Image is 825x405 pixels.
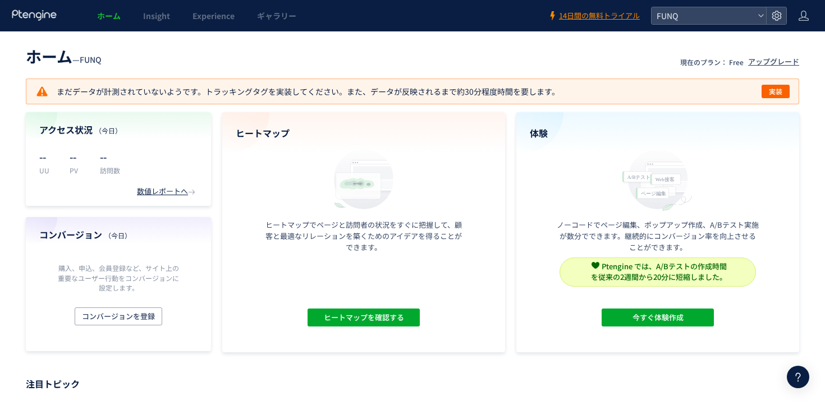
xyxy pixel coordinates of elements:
p: ノーコードでページ編集、ポップアップ作成、A/Bテスト実施が数分でできます。継続的にコンバージョン率を向上させることができます。 [557,219,759,253]
button: コンバージョンを登録 [75,307,162,325]
span: ヒートマップを確認する [324,309,404,326]
img: svg+xml,%3c [592,261,599,269]
span: FUNQ [80,54,102,65]
p: 購入、申込、会員登録など、サイト上の重要なユーザー行動をコンバージョンに設定します。 [55,263,182,292]
span: 14日間の無料トライアル [559,11,640,21]
span: （今日） [104,231,131,240]
h4: 体験 [530,127,786,140]
p: ヒートマップでページと訪問者の状況をすぐに把握して、顧客と最適なリレーションを築くためのアイデアを得ることができます。 [263,219,465,253]
button: ヒートマップを確認する [308,309,420,326]
a: 14日間の無料トライアル [548,11,640,21]
p: 現在のプラン： Free [680,57,744,67]
p: 訪問数 [100,165,120,175]
span: コンバージョンを登録 [82,307,155,325]
span: 今すぐ体験作成 [632,309,684,326]
span: （今日） [95,126,122,135]
span: ホーム [97,10,121,21]
span: Insight [143,10,170,21]
p: UU [39,165,56,175]
p: -- [100,148,120,165]
button: 実装 [762,85,790,98]
p: 注目トピック [26,375,799,393]
p: PV [70,165,86,175]
img: home_experience_onbo_jp-C5-EgdA0.svg [617,146,699,212]
p: -- [70,148,86,165]
div: アップグレード [748,57,799,67]
div: — [26,45,102,67]
h4: ヒートマップ [236,127,492,140]
h4: コンバージョン [39,228,198,241]
span: FUNQ [653,7,753,24]
div: 数値レポートへ [137,186,198,197]
h4: アクセス状況 [39,123,198,136]
p: まだデータが計測されていないようです。トラッキングタグを実装してください。また、データが反映されるまで約30分程度時間を要します。 [35,85,560,98]
span: ギャラリー [257,10,296,21]
p: -- [39,148,56,165]
span: Experience [192,10,235,21]
span: 実装 [769,85,782,98]
button: 今すぐ体験作成 [602,309,714,326]
span: ホーム [26,45,72,67]
span: Ptengine では、A/Bテストの作成時間 を従来の2週間から20分に短縮しました。 [591,261,727,282]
